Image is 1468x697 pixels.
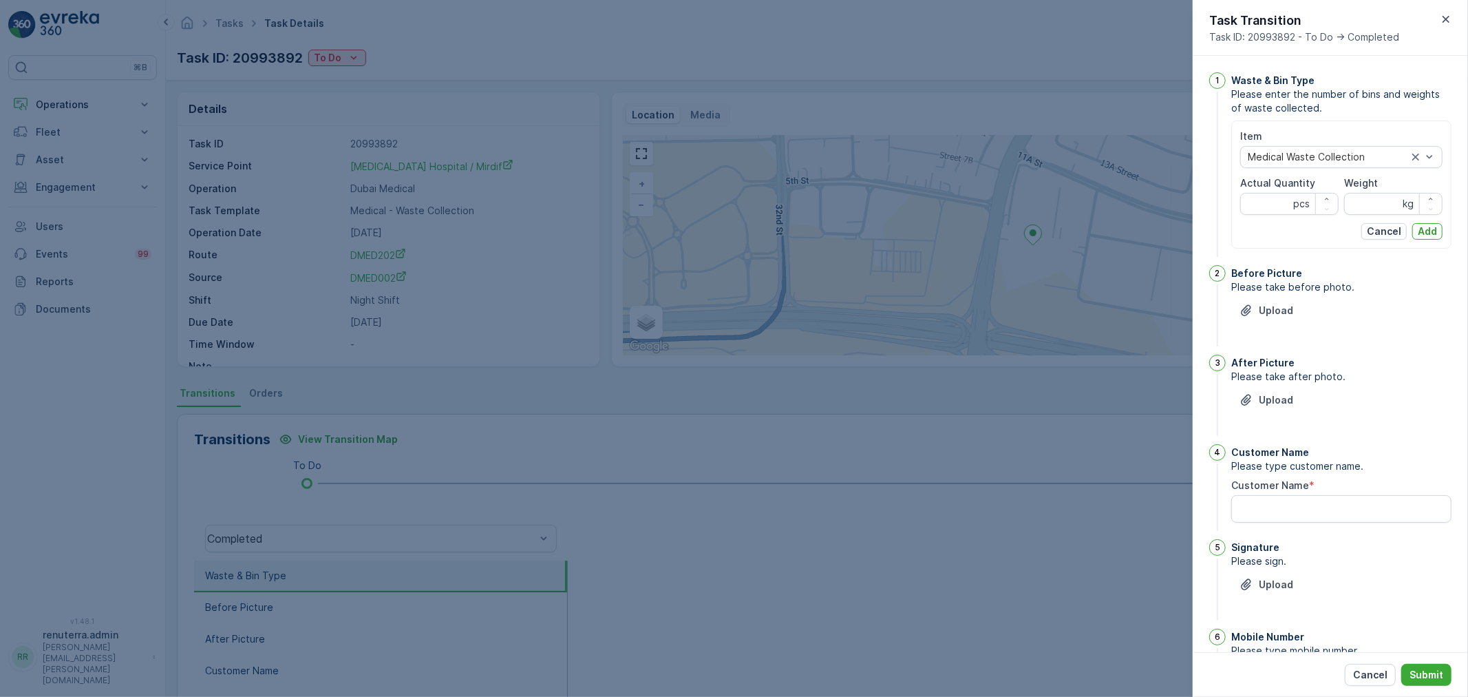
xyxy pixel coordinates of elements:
span: Please enter the number of bins and weights of waste collected. [1231,87,1451,115]
p: Waste & Bin Type [1231,74,1315,87]
span: Please take after photo. [1231,370,1451,384]
p: pcs [1293,197,1310,211]
p: Upload [1259,393,1293,407]
p: kg [1403,197,1414,211]
p: Upload [1259,578,1293,592]
div: 5 [1209,539,1226,556]
label: Customer Name [1231,479,1309,491]
span: Please type customer name. [1231,459,1451,473]
p: After Picture [1231,356,1295,370]
div: 6 [1209,629,1226,645]
button: Upload File [1231,389,1301,411]
span: Please type mobile number. [1231,644,1451,658]
span: Task ID: 20993892 - To Do -> Completed [1209,30,1399,44]
p: Task Transition [1209,11,1399,30]
p: Add [1418,225,1437,238]
label: Item [1240,130,1262,142]
p: Signature [1231,541,1279,554]
p: Submit [1410,668,1443,682]
p: Cancel [1367,225,1401,238]
span: Please take before photo. [1231,280,1451,294]
label: Actual Quantity [1240,177,1315,189]
div: 1 [1209,72,1226,89]
label: Weight [1344,177,1378,189]
button: Cancel [1361,223,1407,240]
p: Cancel [1353,668,1387,682]
div: 4 [1209,444,1226,461]
button: Upload File [1231,574,1301,596]
p: Mobile Number [1231,630,1304,644]
p: Customer Name [1231,446,1309,459]
div: 2 [1209,265,1226,282]
p: Upload [1259,304,1293,318]
button: Add [1412,223,1443,240]
button: Cancel [1345,664,1396,686]
div: 3 [1209,355,1226,371]
button: Submit [1401,664,1451,686]
p: Before Picture [1231,267,1302,280]
button: Upload File [1231,300,1301,322]
span: Please sign. [1231,554,1451,568]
